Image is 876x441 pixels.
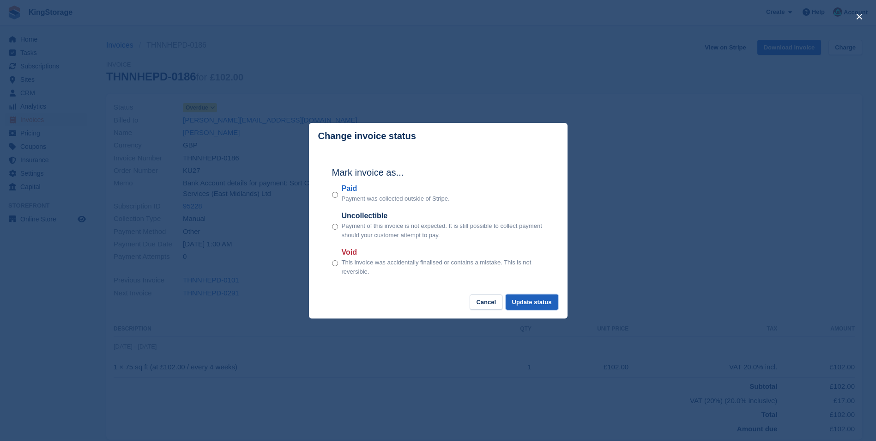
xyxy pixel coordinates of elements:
[342,210,544,221] label: Uncollectible
[332,165,544,179] h2: Mark invoice as...
[342,258,544,276] p: This invoice was accidentally finalised or contains a mistake. This is not reversible.
[342,194,450,203] p: Payment was collected outside of Stripe.
[470,294,502,310] button: Cancel
[342,221,544,239] p: Payment of this invoice is not expected. It is still possible to collect payment should your cust...
[342,183,450,194] label: Paid
[506,294,558,310] button: Update status
[852,9,867,24] button: close
[342,247,544,258] label: Void
[318,131,416,141] p: Change invoice status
